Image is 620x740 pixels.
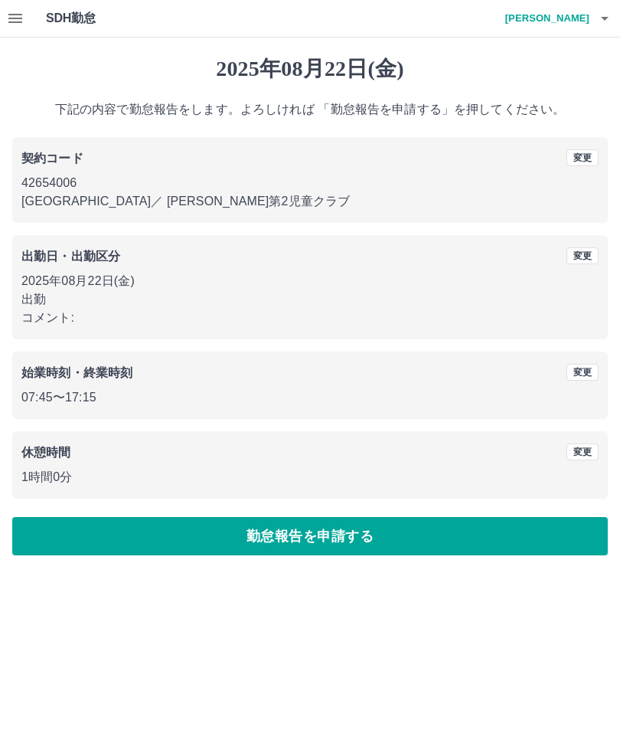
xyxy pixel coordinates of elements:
[566,364,599,381] button: 変更
[21,309,599,327] p: コメント:
[12,56,608,82] h1: 2025年08月22日(金)
[21,290,599,309] p: 出勤
[21,250,120,263] b: 出勤日・出勤区分
[566,444,599,460] button: 変更
[21,468,599,486] p: 1時間0分
[12,517,608,555] button: 勤怠報告を申請する
[21,192,599,211] p: [GEOGRAPHIC_DATA] ／ [PERSON_NAME]第2児童クラブ
[21,272,599,290] p: 2025年08月22日(金)
[21,174,599,192] p: 42654006
[21,152,83,165] b: 契約コード
[21,446,71,459] b: 休憩時間
[12,100,608,119] p: 下記の内容で勤怠報告をします。よろしければ 「勤怠報告を申請する」を押してください。
[566,247,599,264] button: 変更
[21,366,132,379] b: 始業時刻・終業時刻
[21,388,599,407] p: 07:45 〜 17:15
[566,149,599,166] button: 変更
